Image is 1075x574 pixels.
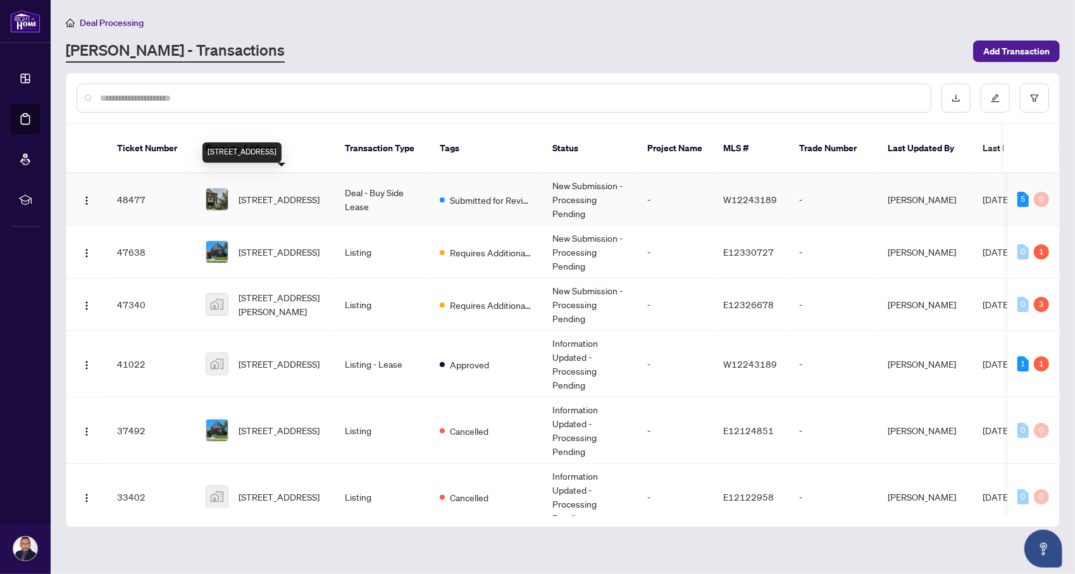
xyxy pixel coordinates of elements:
[77,189,97,209] button: Logo
[335,173,430,226] td: Deal - Buy Side Lease
[77,242,97,262] button: Logo
[637,331,713,397] td: -
[1017,297,1029,312] div: 0
[723,246,774,258] span: E12330727
[107,124,196,173] th: Ticket Number
[1034,297,1049,312] div: 3
[1034,244,1049,259] div: 1
[107,173,196,226] td: 48477
[77,487,97,507] button: Logo
[1017,423,1029,438] div: 0
[878,331,972,397] td: [PERSON_NAME]
[1034,423,1049,438] div: 0
[450,193,532,207] span: Submitted for Review
[542,464,637,530] td: Information Updated - Processing Pending
[637,173,713,226] td: -
[723,358,777,370] span: W12243189
[983,358,1010,370] span: [DATE]
[66,18,75,27] span: home
[1017,356,1029,371] div: 1
[789,124,878,173] th: Trade Number
[1030,94,1039,103] span: filter
[542,124,637,173] th: Status
[206,294,228,315] img: thumbnail-img
[206,241,228,263] img: thumbnail-img
[82,301,92,311] img: Logo
[450,298,532,312] span: Requires Additional Docs
[878,226,972,278] td: [PERSON_NAME]
[239,357,320,371] span: [STREET_ADDRESS]
[789,226,878,278] td: -
[542,173,637,226] td: New Submission - Processing Pending
[878,278,972,331] td: [PERSON_NAME]
[335,397,430,464] td: Listing
[1034,489,1049,504] div: 0
[335,278,430,331] td: Listing
[239,245,320,259] span: [STREET_ADDRESS]
[878,397,972,464] td: [PERSON_NAME]
[430,124,542,173] th: Tags
[107,397,196,464] td: 37492
[542,331,637,397] td: Information Updated - Processing Pending
[239,490,320,504] span: [STREET_ADDRESS]
[239,192,320,206] span: [STREET_ADDRESS]
[1024,530,1062,568] button: Open asap
[973,41,1060,62] button: Add Transaction
[107,331,196,397] td: 41022
[952,94,960,103] span: download
[637,124,713,173] th: Project Name
[941,84,971,113] button: download
[637,464,713,530] td: -
[77,354,97,374] button: Logo
[991,94,1000,103] span: edit
[450,490,488,504] span: Cancelled
[983,491,1010,502] span: [DATE]
[206,486,228,508] img: thumbnail-img
[450,424,488,438] span: Cancelled
[196,124,335,173] th: Property Address
[789,331,878,397] td: -
[13,537,37,561] img: Profile Icon
[82,360,92,370] img: Logo
[542,397,637,464] td: Information Updated - Processing Pending
[542,226,637,278] td: New Submission - Processing Pending
[1034,356,1049,371] div: 1
[77,420,97,440] button: Logo
[1017,192,1029,207] div: 5
[1034,192,1049,207] div: 0
[713,124,789,173] th: MLS #
[450,246,532,259] span: Requires Additional Docs
[983,299,1010,310] span: [DATE]
[82,196,92,206] img: Logo
[82,427,92,437] img: Logo
[450,358,489,371] span: Approved
[723,425,774,436] span: E12124851
[542,278,637,331] td: New Submission - Processing Pending
[1020,84,1049,113] button: filter
[789,464,878,530] td: -
[637,226,713,278] td: -
[983,425,1010,436] span: [DATE]
[983,194,1010,205] span: [DATE]
[80,17,144,28] span: Deal Processing
[206,420,228,441] img: thumbnail-img
[789,397,878,464] td: -
[983,141,1060,155] span: Last Modified Date
[789,173,878,226] td: -
[723,491,774,502] span: E12122958
[981,84,1010,113] button: edit
[206,189,228,210] img: thumbnail-img
[107,464,196,530] td: 33402
[335,124,430,173] th: Transaction Type
[10,9,40,33] img: logo
[335,226,430,278] td: Listing
[637,278,713,331] td: -
[82,493,92,503] img: Logo
[983,246,1010,258] span: [DATE]
[77,294,97,315] button: Logo
[637,397,713,464] td: -
[335,331,430,397] td: Listing - Lease
[789,278,878,331] td: -
[335,464,430,530] td: Listing
[723,194,777,205] span: W12243189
